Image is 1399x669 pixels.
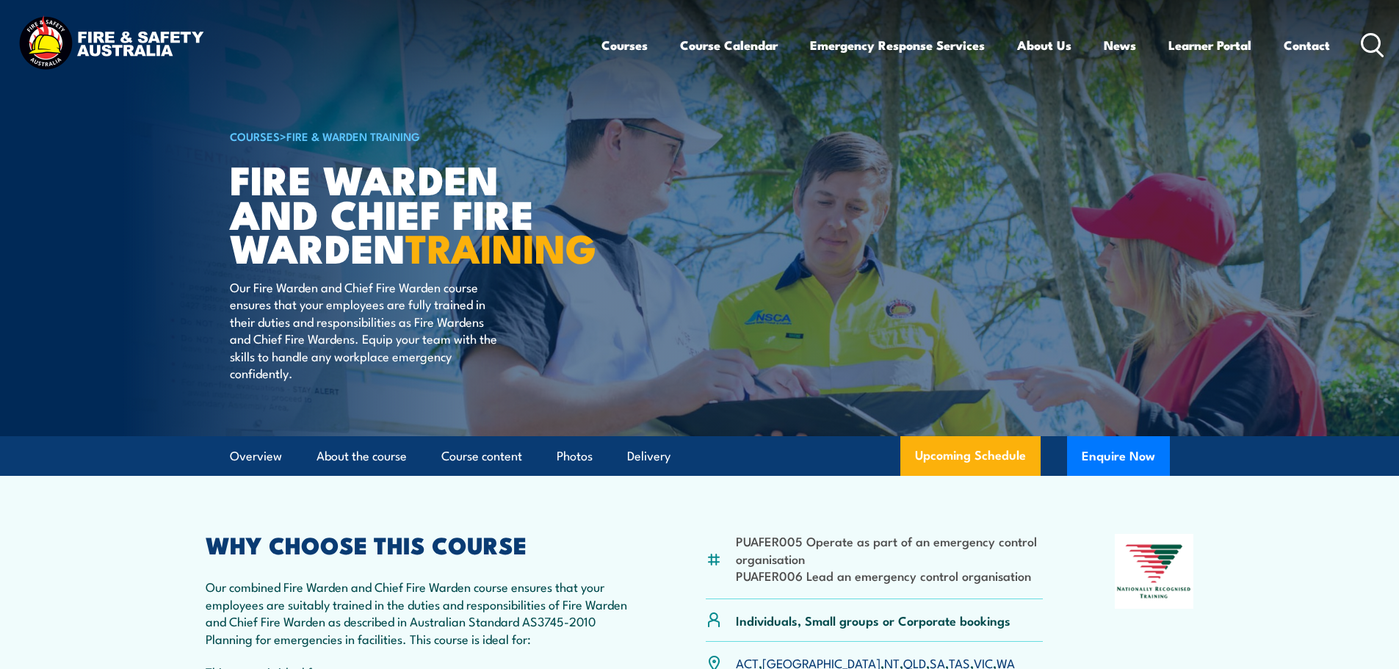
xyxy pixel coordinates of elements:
p: Individuals, Small groups or Corporate bookings [736,612,1011,629]
img: Nationally Recognised Training logo. [1115,534,1194,609]
a: Courses [601,26,648,65]
h1: Fire Warden and Chief Fire Warden [230,162,593,264]
a: News [1104,26,1136,65]
a: About the course [317,437,407,476]
a: Emergency Response Services [810,26,985,65]
a: Delivery [627,437,670,476]
li: PUAFER005 Operate as part of an emergency control organisation [736,532,1044,567]
a: Contact [1284,26,1330,65]
p: Our Fire Warden and Chief Fire Warden course ensures that your employees are fully trained in the... [230,278,498,381]
a: Overview [230,437,282,476]
p: Our combined Fire Warden and Chief Fire Warden course ensures that your employees are suitably tr... [206,578,635,647]
a: Learner Portal [1168,26,1251,65]
a: Fire & Warden Training [286,128,420,144]
h6: > [230,127,593,145]
a: Course content [441,437,522,476]
h2: WHY CHOOSE THIS COURSE [206,534,635,554]
button: Enquire Now [1067,436,1170,476]
a: About Us [1017,26,1071,65]
a: Course Calendar [680,26,778,65]
a: COURSES [230,128,280,144]
a: Upcoming Schedule [900,436,1041,476]
strong: TRAINING [405,216,596,277]
li: PUAFER006 Lead an emergency control organisation [736,567,1044,584]
a: Photos [557,437,593,476]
